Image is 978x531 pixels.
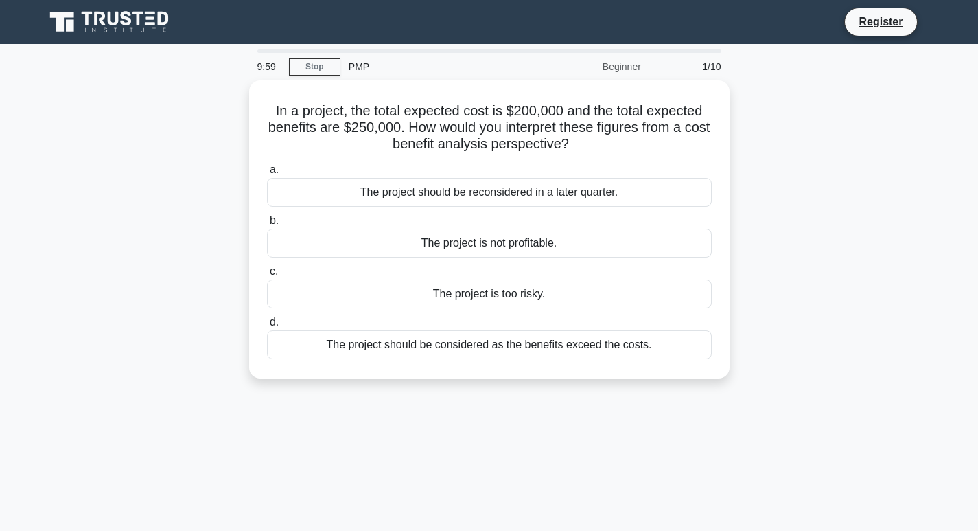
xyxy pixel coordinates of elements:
[270,265,278,277] span: c.
[266,102,713,153] h5: In a project, the total expected cost is $200,000 and the total expected benefits are $250,000. H...
[270,316,279,328] span: d.
[289,58,340,76] a: Stop
[267,280,712,308] div: The project is too risky.
[270,163,279,175] span: a.
[529,53,649,80] div: Beginner
[850,13,911,30] a: Register
[249,53,289,80] div: 9:59
[270,214,279,226] span: b.
[340,53,529,80] div: PMP
[649,53,730,80] div: 1/10
[267,178,712,207] div: The project should be reconsidered in a later quarter.
[267,330,712,359] div: The project should be considered as the benefits exceed the costs.
[267,229,712,258] div: The project is not profitable.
